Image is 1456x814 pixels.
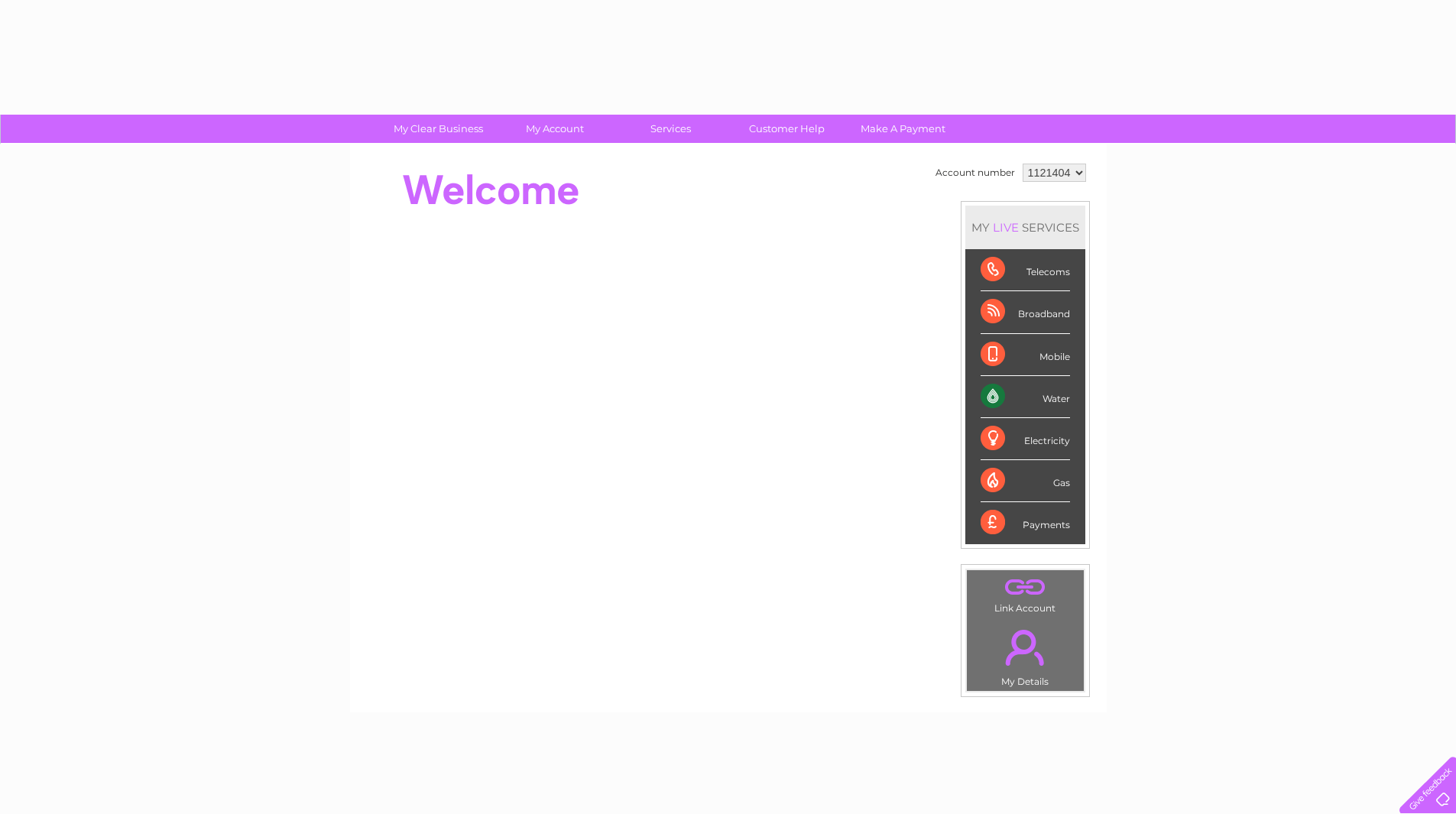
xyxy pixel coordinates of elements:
[990,220,1022,235] div: LIVE
[981,418,1070,460] div: Electricity
[608,115,734,143] a: Services
[981,249,1070,291] div: Telecoms
[981,460,1070,502] div: Gas
[375,115,501,143] a: My Clear Business
[981,502,1070,543] div: Payments
[724,115,850,143] a: Customer Help
[981,376,1070,418] div: Water
[981,334,1070,376] div: Mobile
[965,206,1085,249] div: MY SERVICES
[966,569,1085,618] td: Link Account
[966,617,1085,692] td: My Details
[971,621,1080,674] a: .
[840,115,966,143] a: Make A Payment
[971,574,1080,601] a: .
[981,291,1070,333] div: Broadband
[491,115,618,143] a: My Account
[932,160,1019,186] td: Account number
